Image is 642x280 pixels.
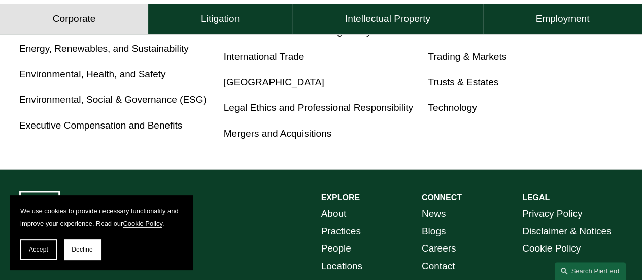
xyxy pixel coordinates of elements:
p: We use cookies to provide necessary functionality and improve your experience. Read our . [20,205,183,229]
a: Technology [428,102,477,113]
a: Environmental, Social & Governance (ESG) [19,94,207,105]
strong: CONNECT [422,193,462,202]
a: Cookie Policy [522,240,581,257]
a: Privacy Policy [522,205,582,223]
a: Search this site [555,262,626,280]
strong: EXPLORE [321,193,360,202]
a: Trusts & Estates [428,77,498,87]
span: Accept [29,246,48,253]
strong: LEGAL [522,193,550,202]
h4: Litigation [201,13,240,25]
a: About [321,205,347,223]
a: Cookie Policy [123,220,162,227]
a: Environmental, Health, and Safety [19,69,166,79]
a: News [422,205,446,223]
a: Locations [321,258,362,275]
a: [GEOGRAPHIC_DATA] [224,77,324,87]
a: Contact [422,258,455,275]
section: Cookie banner [10,195,193,270]
h4: Intellectual Property [345,13,430,25]
span: Decline [72,246,93,253]
h4: Corporate [53,13,96,25]
h4: Employment [535,13,589,25]
a: Careers [422,240,456,257]
a: Disclaimer & Notices [522,223,611,240]
a: Blogs [422,223,446,240]
button: Decline [64,239,100,260]
a: Legal Ethics and Professional Responsibility [224,102,413,113]
a: Mergers and Acquisitions [224,128,331,139]
button: Accept [20,239,57,260]
a: Energy, Renewables, and Sustainability [19,43,189,54]
a: International Trade [224,51,305,62]
a: Practices [321,223,361,240]
a: People [321,240,351,257]
a: Trading & Markets [428,51,506,62]
a: Executive Compensation and Benefits [19,120,182,131]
